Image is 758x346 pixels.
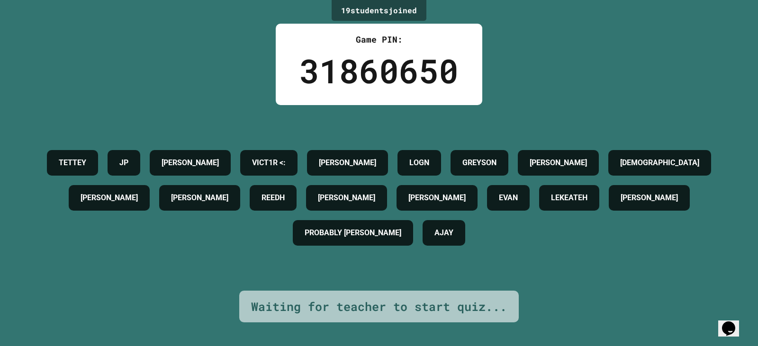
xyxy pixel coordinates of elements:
div: 31860650 [299,46,459,96]
h4: LEKEATEH [551,192,587,204]
h4: [PERSON_NAME] [171,192,228,204]
h4: LOGN [409,157,429,169]
h4: REEDH [262,192,285,204]
h4: [PERSON_NAME] [408,192,466,204]
h4: TETTEY [59,157,86,169]
div: Waiting for teacher to start quiz... [251,298,507,316]
h4: [PERSON_NAME] [530,157,587,169]
h4: [PERSON_NAME] [162,157,219,169]
h4: [DEMOGRAPHIC_DATA] [620,157,699,169]
h4: GREYSON [462,157,496,169]
h4: PROBABLY [PERSON_NAME] [305,227,401,239]
h4: [PERSON_NAME] [318,192,375,204]
h4: [PERSON_NAME] [621,192,678,204]
h4: AJAY [434,227,453,239]
h4: [PERSON_NAME] [81,192,138,204]
div: Game PIN: [299,33,459,46]
h4: VICT1R <: [252,157,286,169]
h4: [PERSON_NAME] [319,157,376,169]
iframe: chat widget [718,308,749,337]
h4: EVAN [499,192,518,204]
h4: JP [119,157,128,169]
